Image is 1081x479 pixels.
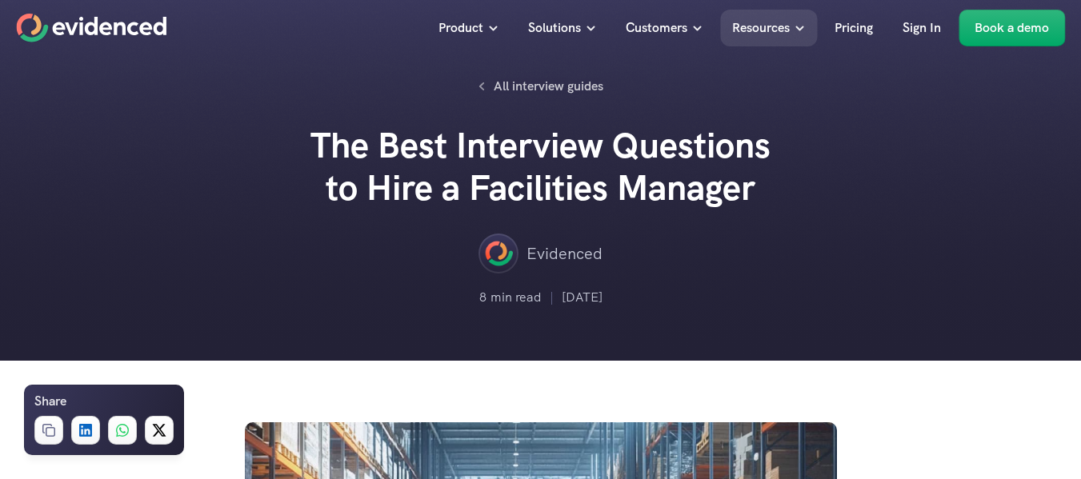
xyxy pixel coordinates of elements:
a: All interview guides [470,72,612,101]
p: | [550,287,554,308]
p: Solutions [528,18,581,38]
p: Evidenced [526,241,603,266]
p: All interview guides [494,76,603,97]
p: Resources [732,18,790,38]
p: Sign In [903,18,941,38]
p: Book a demo [975,18,1049,38]
img: "" [478,234,518,273]
p: 8 [479,287,486,308]
p: Pricing [835,18,873,38]
p: min read [490,287,542,308]
a: Pricing [823,10,885,46]
a: Sign In [891,10,953,46]
p: Product [438,18,483,38]
a: Home [16,14,166,42]
h2: The Best Interview Questions to Hire a Facilities Manager [301,125,781,210]
p: [DATE] [562,287,603,308]
a: Book a demo [959,10,1065,46]
p: Customers [626,18,687,38]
